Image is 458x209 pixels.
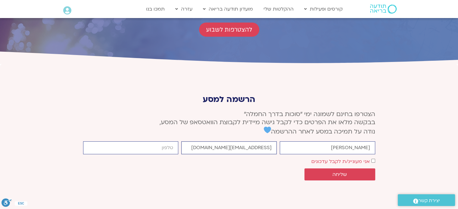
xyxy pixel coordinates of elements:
form: טופס חדש [83,141,375,183]
span: בבקשה מלאו את הפרטים כדי לקבל גישה מיידית לקבוצת הוואטסאפ של המסע, [160,118,375,126]
span: להצטרפות לשבוע [206,26,252,33]
a: עזרה [172,3,195,15]
span: יצירת קשר [418,197,440,205]
a: להצטרפות לשבוע [199,23,259,37]
p: הצטרפו בחינם לשמונה ימי ״סוכות בדרך החמלה״ [83,110,375,136]
input: שם פרטי [280,141,375,154]
a: ההקלטות שלי [260,3,297,15]
img: 💙 [264,126,271,134]
img: תודעה בריאה [370,5,397,14]
label: אני מעוניינ/ת לקבל עדכונים [311,158,370,165]
span: שליחה [332,172,347,177]
a: יצירת קשר [398,194,455,206]
a: קורסים ופעילות [301,3,346,15]
input: מותר להשתמש רק במספרים ותווי טלפון (#, -, *, וכו'). [83,141,179,154]
a: מועדון תודעה בריאה [200,3,256,15]
button: שליחה [304,168,375,180]
a: תמכו בנו [143,3,168,15]
span: נודה על תמיכה במסע לאחר ההרשמה [264,128,375,136]
p: הרשמה למסע [83,95,375,104]
input: אימייל [181,141,277,154]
